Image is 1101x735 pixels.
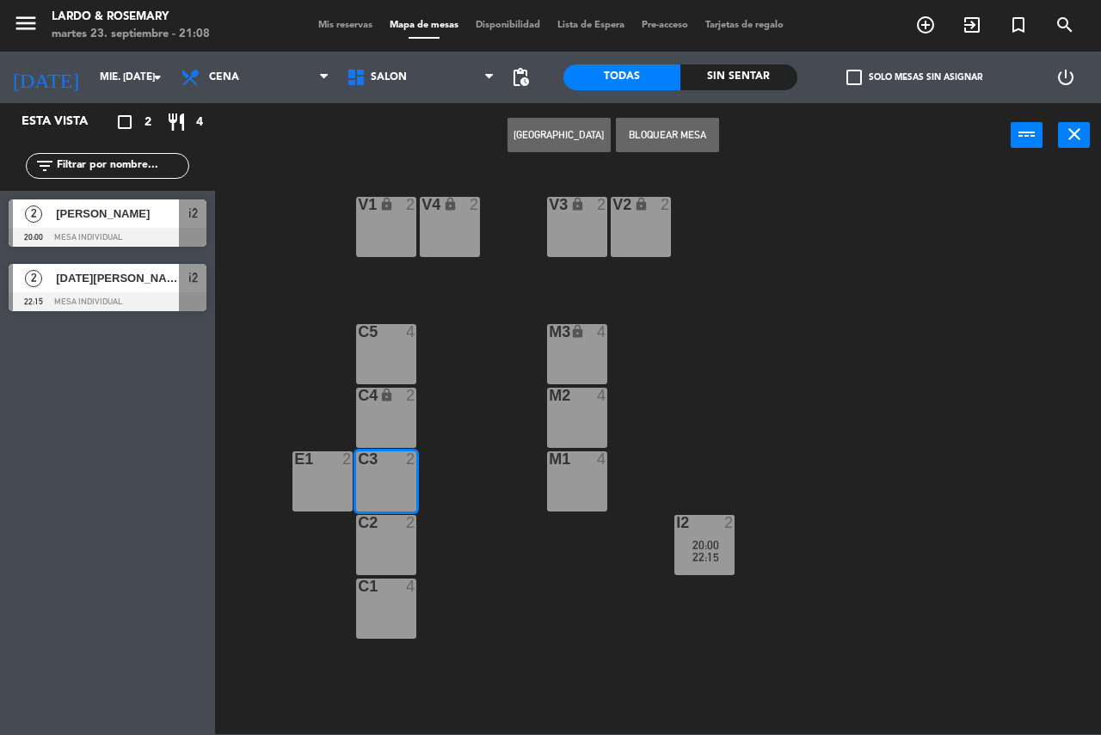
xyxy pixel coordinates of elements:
i: crop_square [114,112,135,132]
span: 2 [25,270,42,287]
i: power_input [1017,124,1037,144]
button: Bloquear Mesa [616,118,719,152]
div: 4 [597,388,607,403]
div: 4 [597,324,607,340]
span: Mapa de mesas [381,21,467,30]
i: lock [634,197,649,211]
span: 20:00 [692,538,719,552]
div: V1 [358,197,359,212]
input: Filtrar por nombre... [55,156,188,175]
span: i2 [188,267,198,288]
div: Esta vista [9,112,124,132]
div: Lardo & Rosemary [52,9,210,26]
span: Pre-acceso [633,21,697,30]
span: Mis reservas [310,21,381,30]
button: close [1058,122,1090,148]
span: check_box_outline_blank [846,70,862,85]
span: 2 [145,113,151,132]
div: 2 [406,388,416,403]
div: 2 [661,197,671,212]
div: i2 [676,515,677,530]
label: Solo mesas sin asignar [846,70,982,85]
div: C3 [358,451,359,467]
i: lock [443,197,458,211]
div: E1 [294,451,295,467]
div: 2 [406,515,416,530]
i: power_settings_new [1055,67,1076,88]
span: Disponibilidad [467,21,549,30]
button: power_input [1011,122,1043,148]
div: martes 23. septiembre - 21:08 [52,26,210,43]
i: filter_list [34,156,55,176]
i: menu [13,10,39,36]
div: C4 [358,388,359,403]
span: 22:15 [692,550,719,564]
i: lock [379,197,394,211]
span: [DATE][PERSON_NAME] [56,269,179,287]
i: arrow_drop_down [147,67,168,88]
i: lock [570,197,585,211]
span: 4 [196,113,203,132]
span: Cena [209,71,239,83]
i: restaurant [166,112,187,132]
i: search [1055,15,1075,35]
button: [GEOGRAPHIC_DATA] [507,118,611,152]
div: 2 [470,197,480,212]
div: C1 [358,579,359,594]
div: 2 [724,515,735,530]
i: turned_in_not [1008,15,1029,35]
span: Tarjetas de regalo [697,21,792,30]
div: V4 [421,197,422,212]
i: lock [570,324,585,339]
div: C5 [358,324,359,340]
div: 2 [406,197,416,212]
div: C2 [358,515,359,530]
div: 2 [597,197,607,212]
span: 2 [25,205,42,223]
i: lock [379,388,394,402]
button: menu [13,10,39,42]
i: close [1064,124,1085,144]
div: Todas [563,64,680,90]
span: i2 [188,203,198,224]
span: [PERSON_NAME] [56,205,179,223]
div: 4 [597,451,607,467]
div: 2 [406,451,416,467]
span: pending_actions [510,67,531,88]
i: add_circle_outline [915,15,936,35]
div: 4 [406,579,416,594]
span: SALON [371,71,407,83]
div: Sin sentar [680,64,797,90]
span: Lista de Espera [549,21,633,30]
i: exit_to_app [962,15,982,35]
div: 4 [406,324,416,340]
div: 2 [342,451,353,467]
